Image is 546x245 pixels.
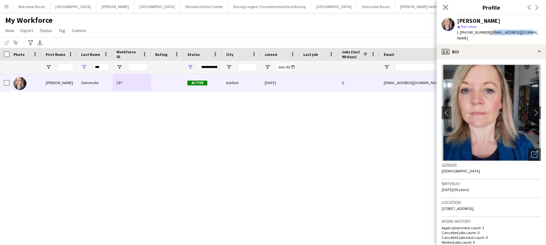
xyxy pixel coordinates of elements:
button: Racing League -Championship Horse Racing [228,0,311,13]
button: Open Filter Menu [187,64,193,70]
span: [STREET_ADDRESS] [442,206,474,211]
button: Open Filter Menu [46,64,52,70]
span: Export [21,28,33,33]
img: Crew avatar or photo [442,65,541,161]
p: Worked jobs count: 0 [442,240,541,245]
span: Comms [72,28,86,33]
button: Open Filter Menu [81,64,87,70]
span: Status [187,52,200,57]
h3: Location [442,199,541,205]
button: Doncaster Races [357,0,395,13]
span: Last job [303,52,318,57]
app-action-btn: Advanced filters [27,39,34,47]
span: Active [187,81,207,85]
div: [EMAIL_ADDRESS][DOMAIN_NAME] [380,74,509,92]
span: View [5,28,14,33]
a: View [3,26,17,35]
input: City Filter Input [238,63,257,71]
span: First Name [46,52,65,57]
span: Not rated [461,24,476,29]
button: [PERSON_NAME] GAMING Ltd [395,0,454,13]
input: Email Filter Input [395,63,505,71]
span: Status [40,28,52,33]
span: Workforce ID [117,49,140,59]
span: Tag [59,28,65,33]
button: [PERSON_NAME] [96,0,134,13]
input: Joined Filter Input [276,63,296,71]
span: Rating [155,52,167,57]
button: [GEOGRAPHIC_DATA] [134,0,180,13]
div: [PERSON_NAME] [42,74,77,92]
span: | [EMAIL_ADDRESS][DOMAIN_NAME] [457,30,539,40]
div: [DATE] [261,74,299,92]
a: Status [37,26,55,35]
input: First Name Filter Input [57,63,73,71]
span: Email [384,52,394,57]
button: Worcester Races [13,0,50,13]
h3: Work history [442,218,541,224]
span: [DEMOGRAPHIC_DATA] [442,169,480,173]
span: [DATE] (50 years) [442,187,469,192]
div: Ashford [222,74,261,92]
button: [GEOGRAPHIC_DATA] [50,0,96,13]
span: My Workforce [5,15,52,25]
a: Export [18,26,36,35]
span: City [226,52,233,57]
div: 237 [113,74,151,92]
p: Cancelled jobs count: 0 [442,230,541,235]
h3: Profile [437,3,546,12]
input: Workforce ID Filter Input [128,63,147,71]
span: Last Name [81,52,100,57]
button: Open Filter Menu [384,64,390,70]
button: Open Filter Menu [226,64,232,70]
button: Open Filter Menu [265,64,270,70]
div: [PERSON_NAME] [457,18,500,24]
p: Cancelled jobs total count: 0 [442,235,541,240]
app-action-btn: Export XLSX [36,39,44,47]
h3: Gender [442,162,541,168]
img: Claire Somerville [14,77,26,90]
span: t. [PHONE_NUMBER] [457,30,491,35]
a: Tag [56,26,68,35]
div: Bio [437,44,546,59]
button: [GEOGRAPHIC_DATA] [311,0,357,13]
span: Photo [14,52,24,57]
button: Open Filter Menu [117,64,122,70]
input: Last Name Filter Input [93,63,109,71]
button: Revised date for Confex [180,0,228,13]
h3: Birthday [442,181,541,187]
span: Jobs (last 90 days) [342,49,361,59]
span: Joined [265,52,277,57]
p: Applications total count: 1 [442,225,541,230]
div: Open photos pop-in [528,148,541,161]
a: Comms [69,26,89,35]
div: Somerville [77,74,113,92]
div: 0 [338,74,380,92]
